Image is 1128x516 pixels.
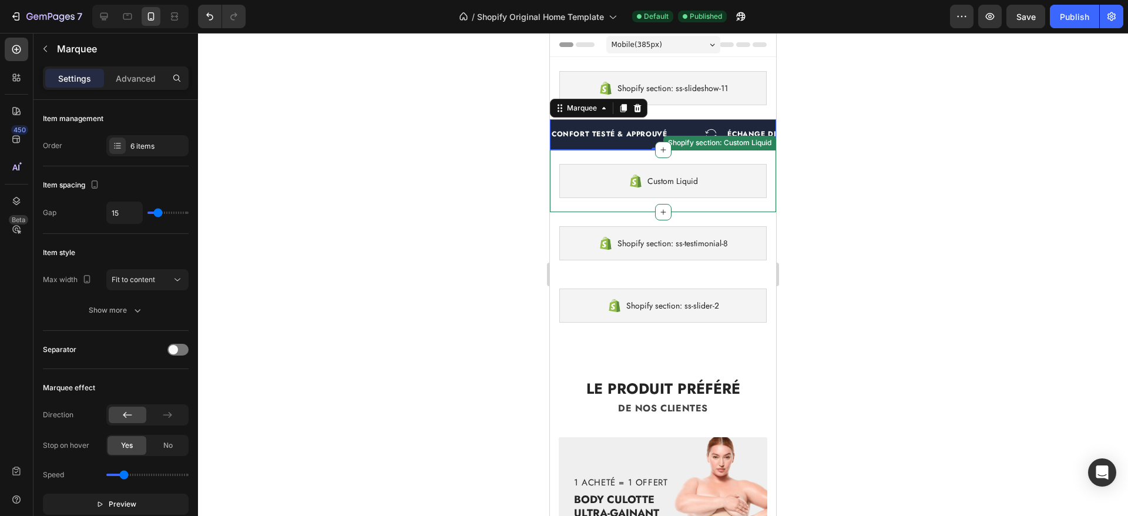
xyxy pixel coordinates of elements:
[121,440,133,451] span: Yes
[116,72,156,85] p: Advanced
[24,442,216,458] p: 1 acheté = 1 offert
[198,5,246,28] div: Undo/Redo
[57,42,184,56] p: Marquee
[36,345,190,366] strong: Le produit préféré
[58,72,91,85] p: Settings
[1050,5,1099,28] button: Publish
[109,498,136,510] span: Preview
[477,11,604,23] span: Shopify Original Home Template
[116,105,224,115] div: Shopify section: Custom Liquid
[130,141,186,152] div: 6 items
[177,95,291,108] p: échange de taille gratuit
[43,440,89,451] div: Stop on hover
[43,113,103,124] div: Item management
[9,215,28,225] div: Beta
[43,247,75,258] div: Item style
[1060,11,1089,23] div: Publish
[24,459,105,474] strong: BODY CULOTTE
[24,473,109,488] strong: ULTRA-GAINANT
[68,203,178,217] span: Shopify section: ss-testimonial-8
[5,5,88,28] button: 7
[89,304,143,316] div: Show more
[112,275,155,284] span: Fit to content
[690,11,722,22] span: Published
[472,11,475,23] span: /
[11,125,28,135] div: 450
[106,269,189,290] button: Fit to content
[1016,12,1036,22] span: Save
[43,207,56,218] div: Gap
[77,9,82,24] p: 7
[15,70,49,81] div: Marquee
[550,33,776,516] iframe: Design area
[43,383,95,393] div: Marquee effect
[163,440,173,451] span: No
[10,367,216,384] p: de nos clientes
[43,410,73,420] div: Direction
[1006,5,1045,28] button: Save
[98,141,148,155] span: Custom Liquid
[1088,458,1116,487] div: Open Intercom Messenger
[43,494,189,515] button: Preview
[644,11,669,22] span: Default
[43,300,189,321] button: Show more
[43,344,76,355] div: Separator
[43,272,94,288] div: Max width
[43,470,64,480] div: Speed
[76,266,169,280] span: Shopify section: ss-slider-2
[107,202,142,223] input: Auto
[43,140,62,151] div: Order
[43,177,102,193] div: Item spacing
